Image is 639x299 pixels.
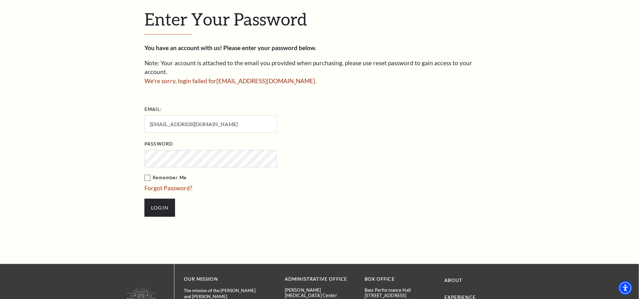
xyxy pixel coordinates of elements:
[144,9,307,29] span: Enter Your Password
[144,184,192,192] a: Forgot Password?
[144,106,162,113] label: Email:
[144,115,277,133] input: Required
[144,199,175,216] input: Submit button
[365,287,435,293] p: Bass Performance Hall
[365,275,435,283] p: BOX OFFICE
[144,174,340,182] label: Remember Me
[144,140,173,148] label: Password
[144,59,495,77] p: Note: Your account is attached to the email you provided when purchasing, please use reset passwo...
[223,44,316,51] strong: Please enter your password below.
[144,44,222,51] strong: You have an account with us!
[365,293,435,298] p: [STREET_ADDRESS]
[285,287,355,298] p: [PERSON_NAME][MEDICAL_DATA] Center
[618,281,632,295] div: Accessibility Menu
[285,275,355,283] p: Administrative Office
[144,77,316,84] span: We're sorry, login failed for [EMAIL_ADDRESS][DOMAIN_NAME] .
[445,278,463,283] a: About
[184,275,263,283] p: OUR MISSION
